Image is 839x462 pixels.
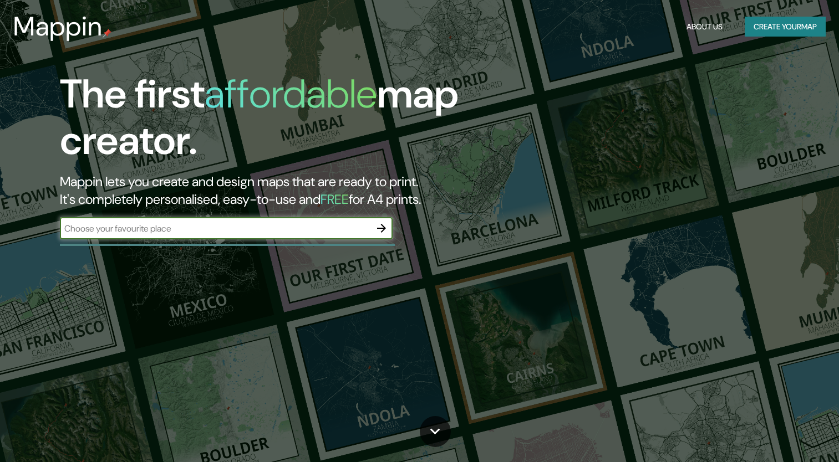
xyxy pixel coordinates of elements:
[13,11,103,42] h3: Mappin
[682,17,727,37] button: About Us
[321,191,349,208] h5: FREE
[103,29,111,38] img: mappin-pin
[205,68,377,120] h1: affordable
[60,173,480,208] h2: Mappin lets you create and design maps that are ready to print. It's completely personalised, eas...
[60,71,480,173] h1: The first map creator.
[60,222,370,235] input: Choose your favourite place
[745,17,826,37] button: Create yourmap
